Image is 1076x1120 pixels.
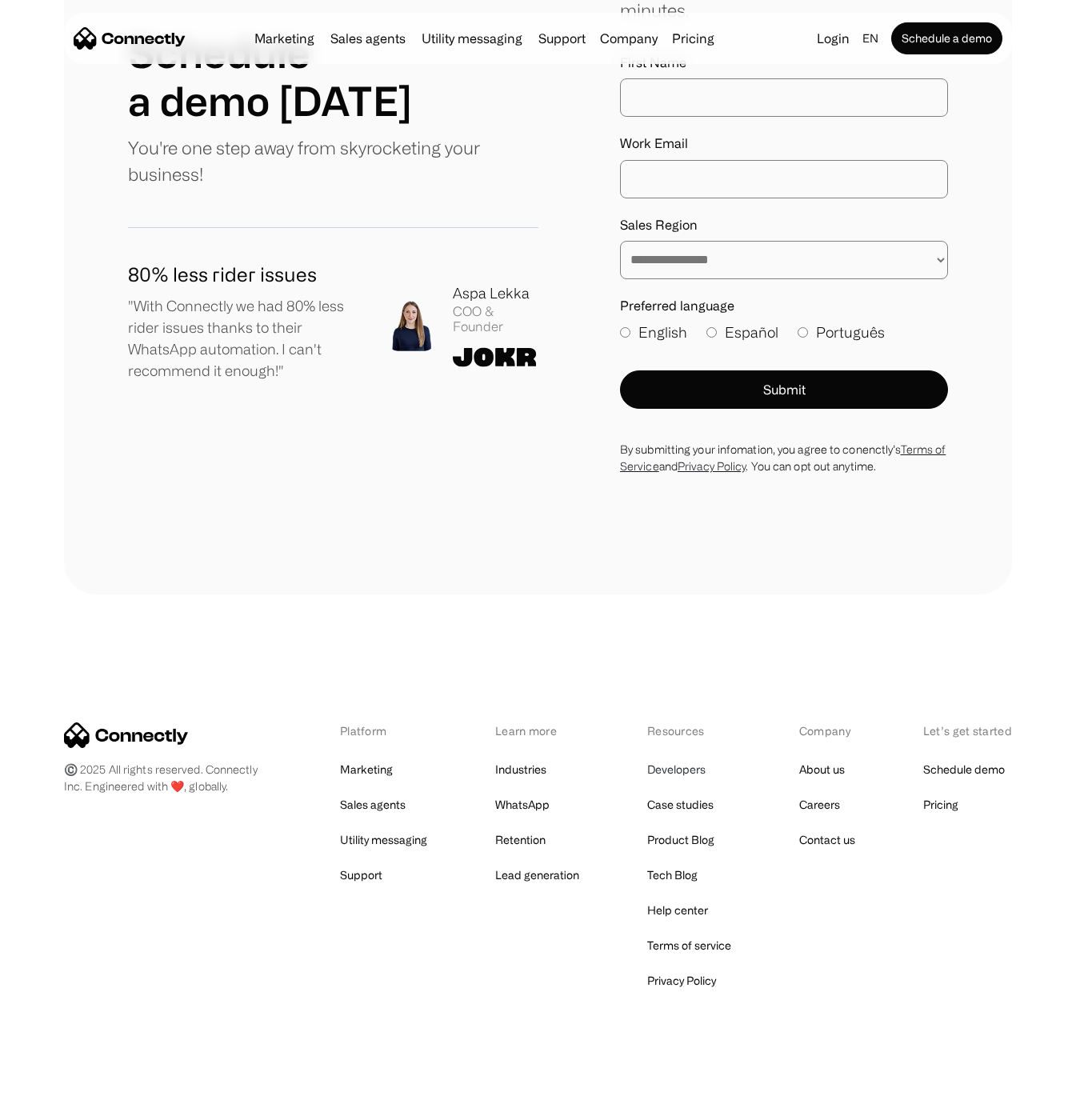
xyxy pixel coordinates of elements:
[647,794,714,816] a: Case studies
[16,1090,96,1114] aside: Language selected: English
[891,22,1002,54] a: Schedule a demo
[620,322,687,343] label: English
[862,27,878,50] div: en
[706,327,717,338] input: Español
[600,27,658,50] div: Company
[595,27,662,50] div: Company
[620,370,948,409] button: Submit
[453,304,538,334] div: COO & Founder
[415,32,529,45] a: Utility messaging
[453,282,538,304] div: Aspa Lekka
[799,794,840,816] a: Careers
[923,794,958,816] a: Pricing
[647,758,706,781] a: Developers
[923,758,1005,781] a: Schedule demo
[495,864,579,886] a: Lead generation
[799,829,855,851] a: Contact us
[798,327,808,338] input: Português
[495,829,546,851] a: Retention
[620,218,948,233] label: Sales Region
[810,27,856,50] a: Login
[647,934,731,957] a: Terms of service
[340,722,427,739] div: Platform
[495,758,546,781] a: Industries
[495,794,550,816] a: WhatsApp
[799,722,855,739] div: Company
[32,1092,96,1114] ul: Language list
[647,864,698,886] a: Tech Blog
[128,29,412,125] h1: Schedule a demo [DATE]
[324,32,412,45] a: Sales agents
[620,136,948,151] label: Work Email
[666,32,721,45] a: Pricing
[856,27,888,50] div: en
[620,298,948,314] label: Preferred language
[620,441,948,474] div: By submitting your infomation, you agree to conenctly’s and . You can opt out anytime.
[128,295,360,382] p: "With Connectly we had 80% less rider issues thanks to their WhatsApp automation. I can't recomme...
[74,26,186,50] a: home
[340,829,427,851] a: Utility messaging
[620,327,630,338] input: English
[706,322,778,343] label: Español
[340,794,406,816] a: Sales agents
[340,864,382,886] a: Support
[798,322,885,343] label: Português
[799,758,845,781] a: About us
[923,722,1012,739] div: Let’s get started
[647,829,714,851] a: Product Blog
[647,899,708,922] a: Help center
[678,460,746,472] a: Privacy Policy
[248,32,321,45] a: Marketing
[647,722,731,739] div: Resources
[495,722,579,739] div: Learn more
[128,260,360,289] h1: 80% less rider issues
[128,134,538,187] p: You're one step away from skyrocketing your business!
[340,758,393,781] a: Marketing
[532,32,592,45] a: Support
[647,970,716,992] a: Privacy Policy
